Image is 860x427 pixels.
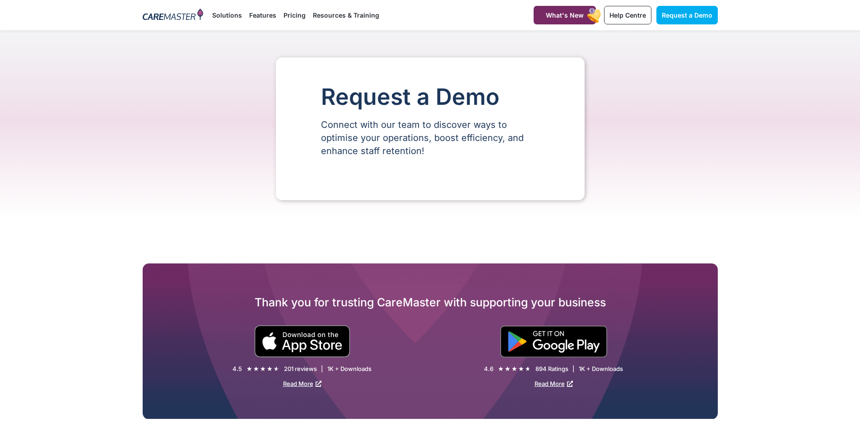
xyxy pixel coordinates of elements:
[267,364,273,374] i: ★
[284,365,372,373] div: 201 reviews | 1K + Downloads
[246,364,252,374] i: ★
[604,6,651,24] a: Help Centre
[283,380,321,387] a: Read More
[546,11,584,19] span: What's New
[260,364,266,374] i: ★
[518,364,524,374] i: ★
[535,365,623,373] div: 894 Ratings | 1K + Downloads
[534,6,596,24] a: What's New
[321,118,539,158] p: Connect with our team to discover ways to optimise your operations, boost efficiency, and enhance...
[609,11,646,19] span: Help Centre
[143,295,718,310] h2: Thank you for trusting CareMaster with supporting your business
[143,9,204,22] img: CareMaster Logo
[498,364,504,374] i: ★
[505,364,511,374] i: ★
[254,325,350,357] img: small black download on the apple app store button.
[511,364,517,374] i: ★
[525,364,531,374] i: ★
[656,6,718,24] a: Request a Demo
[253,364,259,374] i: ★
[484,365,493,373] div: 4.6
[246,364,279,374] div: 4.5/5
[500,326,607,357] img: "Get is on" Black Google play button.
[232,365,242,373] div: 4.5
[321,84,539,109] h1: Request a Demo
[535,380,573,387] a: Read More
[662,11,712,19] span: Request a Demo
[498,364,531,374] div: 4.6/5
[274,364,279,374] i: ★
